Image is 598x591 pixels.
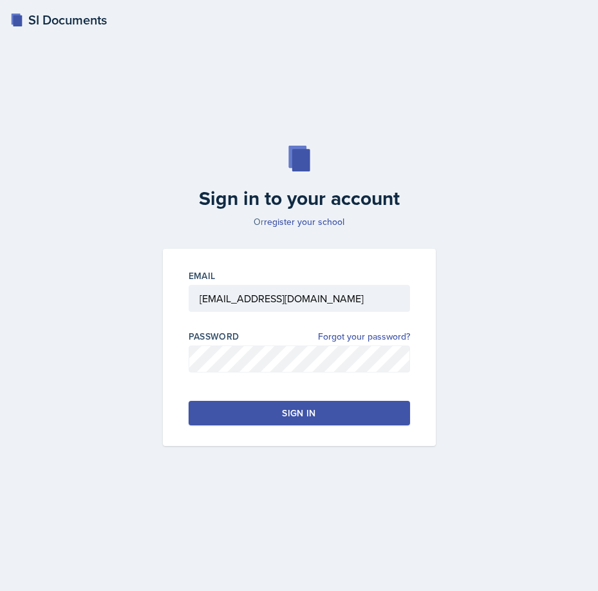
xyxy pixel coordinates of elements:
label: Password [189,330,239,343]
a: register your school [264,215,344,228]
p: Or [155,215,444,228]
a: Forgot your password? [318,330,410,344]
h2: Sign in to your account [155,187,444,210]
button: Sign in [189,401,410,425]
a: SI Documents [10,10,107,30]
label: Email [189,269,216,282]
input: Email [189,285,410,312]
div: Sign in [282,407,315,420]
